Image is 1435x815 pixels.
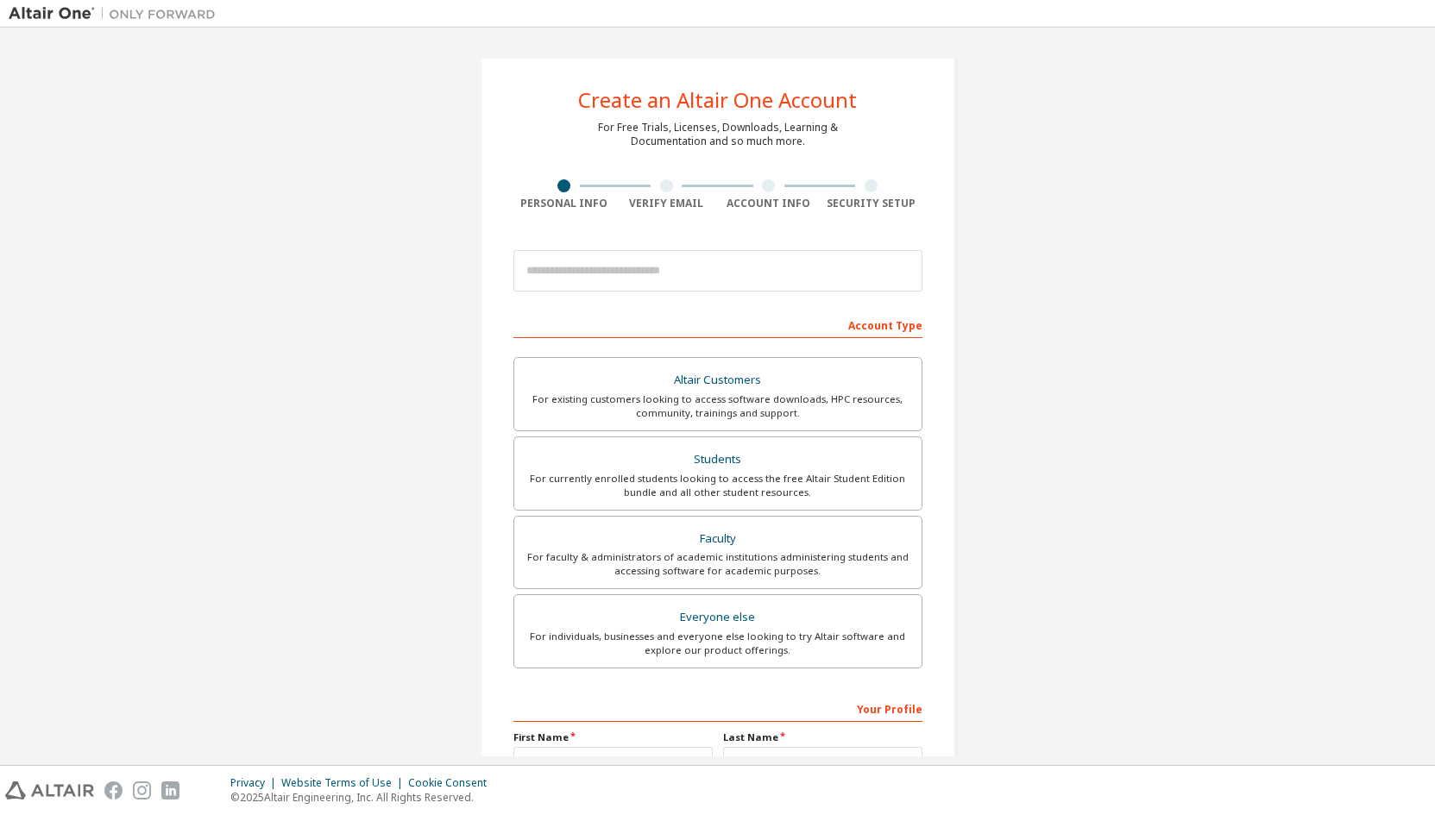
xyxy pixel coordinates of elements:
label: First Name [513,730,713,744]
div: Everyone else [525,605,911,630]
div: Altair Customers [525,368,911,392]
div: For existing customers looking to access software downloads, HPC resources, community, trainings ... [525,392,911,420]
div: Personal Info [513,197,616,210]
label: Last Name [723,730,922,744]
img: altair_logo.svg [5,781,94,799]
div: Website Terms of Use [281,776,408,790]
div: Your Profile [513,694,922,722]
img: Altair One [9,5,224,22]
div: Account Type [513,310,922,338]
div: For individuals, businesses and everyone else looking to try Altair software and explore our prod... [525,630,911,657]
div: For Free Trials, Licenses, Downloads, Learning & Documentation and so much more. [598,121,838,148]
div: Faculty [525,527,911,551]
p: © 2025 Altair Engineering, Inc. All Rights Reserved. [230,790,497,805]
img: instagram.svg [133,781,151,799]
div: For faculty & administrators of academic institutions administering students and accessing softwa... [525,550,911,578]
div: Privacy [230,776,281,790]
div: Account Info [718,197,821,210]
div: Verify Email [615,197,718,210]
img: linkedin.svg [161,781,179,799]
div: Students [525,448,911,472]
div: For currently enrolled students looking to access the free Altair Student Edition bundle and all ... [525,472,911,499]
img: facebook.svg [104,781,123,799]
div: Cookie Consent [408,776,497,790]
div: Security Setup [820,197,922,210]
div: Create an Altair One Account [578,90,857,110]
